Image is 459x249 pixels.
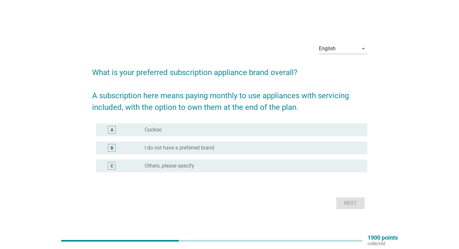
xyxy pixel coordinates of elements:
label: Others, please specify [145,163,194,169]
div: C [110,162,113,169]
div: A [110,126,113,133]
div: B [110,144,113,151]
label: Cuckoo [145,127,162,133]
p: 1900 points [368,235,398,241]
label: I do not have a preferred brand [145,145,214,151]
p: collected [368,241,398,246]
i: arrow_drop_down [359,45,367,53]
div: English [319,46,336,52]
h2: What is your preferred subscription appliance brand overall? A subscription here means paying mon... [92,60,367,113]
